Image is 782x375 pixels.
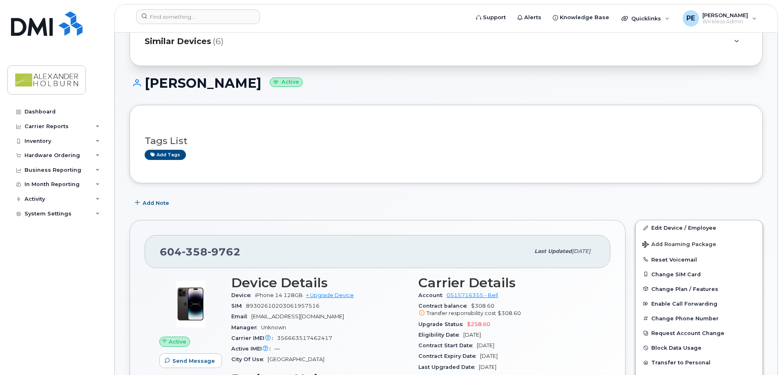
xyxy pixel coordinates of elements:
span: [DATE] [572,248,590,254]
span: [DATE] [480,353,498,359]
a: Alerts [512,9,547,26]
span: Alerts [524,13,541,22]
a: + Upgrade Device [306,292,354,298]
span: iPhone 14 128GB [255,292,303,298]
span: [DATE] [463,332,481,338]
button: Change SIM Card [636,267,762,282]
span: Transfer responsibility cost [427,310,496,316]
button: Add Note [130,195,176,210]
span: 9762 [208,246,241,258]
span: [EMAIL_ADDRESS][DOMAIN_NAME] [251,313,344,320]
span: Wireless Admin [702,18,748,25]
a: Add tags [145,150,186,160]
span: Active [169,338,186,346]
span: PE [686,13,695,23]
button: Add Roaming Package [636,235,762,252]
span: Contract Start Date [418,342,477,348]
button: Change Phone Number [636,311,762,326]
button: Enable Call Forwarding [636,296,762,311]
img: image20231002-3703462-njx0qo.jpeg [166,280,215,328]
span: 604 [160,246,241,258]
span: Email [231,313,251,320]
span: Unknown [261,324,286,331]
span: $308.60 [418,303,596,317]
span: Contract Expiry Date [418,353,480,359]
small: Active [270,78,303,87]
input: Find something... [136,9,260,24]
span: [PERSON_NAME] [702,12,748,18]
span: — [275,346,280,352]
span: Account [418,292,447,298]
span: Eligibility Date [418,332,463,338]
span: Last Upgraded Date [418,364,479,370]
div: Quicklinks [616,10,675,27]
button: Transfer to Personal [636,355,762,370]
span: Device [231,292,255,298]
span: 356663517462417 [277,335,332,341]
h3: Device Details [231,275,409,290]
span: Last updated [534,248,572,254]
div: PETER ERRINGTON [677,10,762,27]
button: Change Plan / Features [636,282,762,296]
button: Block Data Usage [636,340,762,355]
a: 0515716355 - Bell [447,292,498,298]
span: Enable Call Forwarding [651,301,717,307]
span: [DATE] [477,342,494,348]
span: Similar Devices [145,36,211,47]
span: Change Plan / Features [651,286,718,292]
button: Send Message [159,353,222,368]
span: 358 [182,246,208,258]
span: Upgrade Status [418,321,467,327]
span: [GEOGRAPHIC_DATA] [268,356,324,362]
h3: Tags List [145,136,748,146]
span: (6) [213,36,223,47]
h3: Carrier Details [418,275,596,290]
span: Add Note [143,199,169,207]
span: Active IMEI [231,346,275,352]
a: Knowledge Base [547,9,615,26]
span: 89302610203061957516 [246,303,320,309]
span: City Of Use [231,356,268,362]
span: Send Message [172,357,215,365]
span: SIM [231,303,246,309]
span: Support [483,13,506,22]
button: Reset Voicemail [636,252,762,267]
span: Add Roaming Package [642,241,716,249]
span: $258.60 [467,321,490,327]
span: Knowledge Base [560,13,609,22]
span: [DATE] [479,364,496,370]
h1: [PERSON_NAME] [130,76,763,90]
a: Support [470,9,512,26]
button: Request Account Change [636,326,762,340]
span: Carrier IMEI [231,335,277,341]
span: Manager [231,324,261,331]
span: $308.60 [498,310,521,316]
a: Edit Device / Employee [636,220,762,235]
span: Contract balance [418,303,471,309]
span: Quicklinks [631,15,661,22]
